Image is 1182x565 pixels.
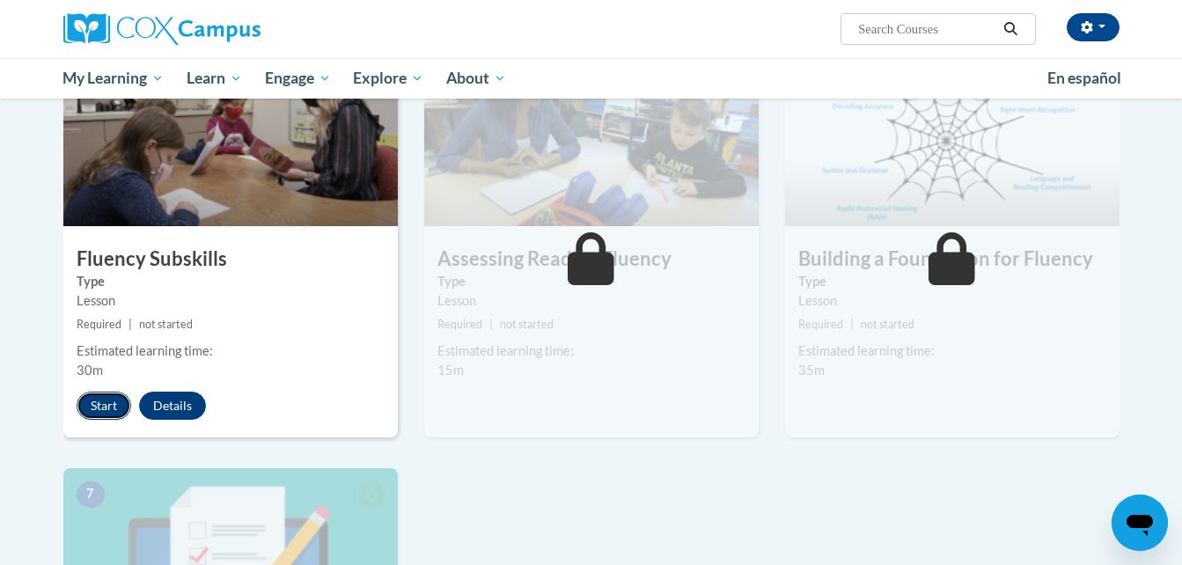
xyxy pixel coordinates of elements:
[63,50,398,226] img: Course Image
[253,58,342,99] a: Engage
[437,272,745,291] label: Type
[62,68,164,89] span: My Learning
[798,363,825,378] span: 35m
[798,291,1106,311] div: Lesson
[489,318,493,331] span: |
[1067,13,1120,41] button: Account Settings
[77,272,385,291] label: Type
[1036,60,1133,97] a: En español
[175,58,253,99] a: Learn
[77,318,121,331] span: Required
[265,68,331,89] span: Engage
[63,13,398,45] a: Cox Campus
[856,18,997,40] input: Search Courses
[798,341,1106,361] div: Estimated learning time:
[424,50,759,226] img: Course Image
[798,318,843,331] span: Required
[435,58,518,99] a: About
[77,341,385,361] div: Estimated learning time:
[77,363,103,378] span: 30m
[77,392,131,420] button: Start
[424,246,759,273] h3: Assessing Reading Fluency
[437,291,745,311] div: Lesson
[37,58,1146,99] div: Main menu
[63,13,261,45] img: Cox Campus
[77,481,105,508] span: 7
[63,246,398,273] h3: Fluency Subskills
[128,318,132,331] span: |
[187,68,242,89] span: Learn
[798,272,1106,291] label: Type
[446,68,506,89] span: About
[353,68,423,89] span: Explore
[437,363,464,378] span: 15m
[785,246,1120,273] h3: Building a Foundation for Fluency
[139,392,206,420] button: Details
[785,50,1120,226] img: Course Image
[500,318,554,331] span: not started
[1047,69,1121,87] span: En español
[850,318,854,331] span: |
[52,58,176,99] a: My Learning
[1112,495,1168,551] iframe: Button to launch messaging window
[341,58,435,99] a: Explore
[861,318,914,331] span: not started
[997,18,1024,40] button: Search
[139,318,193,331] span: not started
[437,341,745,361] div: Estimated learning time:
[437,318,482,331] span: Required
[77,291,385,311] div: Lesson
